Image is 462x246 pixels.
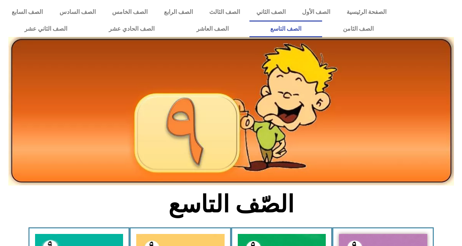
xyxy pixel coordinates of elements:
a: الصف التاسع [249,20,322,37]
a: الصف الثاني عشر [4,20,88,37]
a: الصف الحادي عشر [88,20,175,37]
a: الصف الخامس [104,4,156,20]
a: الصفحة الرئيسية [338,4,394,20]
a: الصف العاشر [176,20,249,37]
a: الصف السادس [51,4,104,20]
a: الصف الثالث [201,4,248,20]
a: الصف الرابع [156,4,201,20]
a: الصف الثامن [322,20,394,37]
a: الصف الثاني [248,4,294,20]
a: الصف الأول [294,4,338,20]
h2: الصّف التاسع [110,190,352,219]
a: الصف السابع [4,4,51,20]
